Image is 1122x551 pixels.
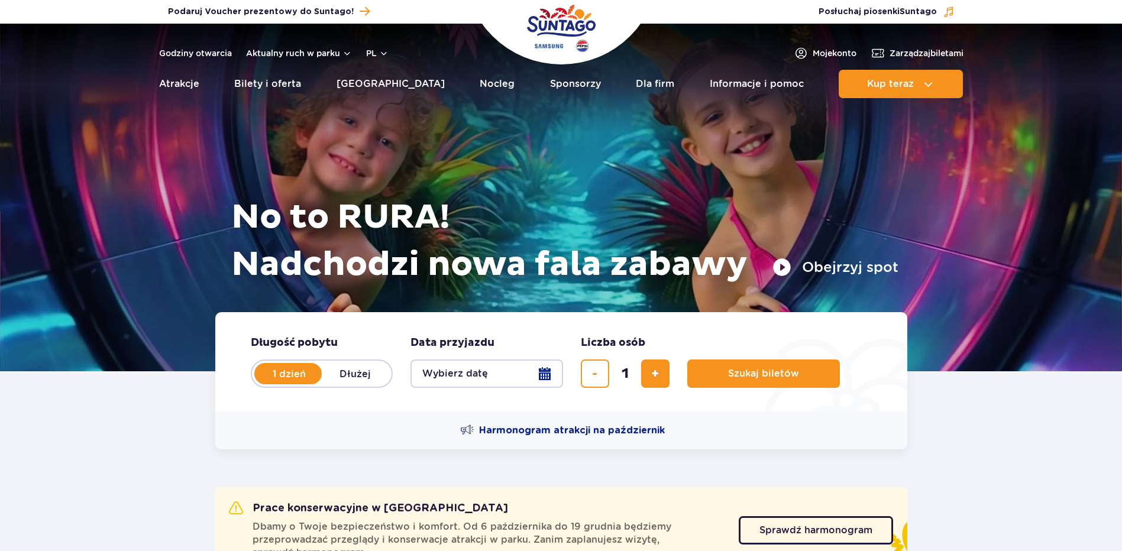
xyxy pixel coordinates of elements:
span: Zarządzaj biletami [890,47,963,59]
span: Podaruj Voucher prezentowy do Suntago! [168,6,354,18]
form: Planowanie wizyty w Park of Poland [215,312,907,411]
h2: Prace konserwacyjne w [GEOGRAPHIC_DATA] [229,501,508,516]
a: Dla firm [636,70,674,98]
span: Posłuchaj piosenki [819,6,937,18]
span: Sprawdź harmonogram [759,526,872,535]
a: Harmonogram atrakcji na październik [460,423,665,437]
label: Dłużej [322,361,389,386]
span: Kup teraz [867,79,914,89]
button: Szukaj biletów [687,359,840,388]
button: Obejrzyj spot [772,258,898,277]
a: Informacje i pomoc [710,70,804,98]
a: [GEOGRAPHIC_DATA] [337,70,445,98]
a: Mojekonto [794,46,856,60]
a: Sprawdź harmonogram [739,516,893,544]
a: Sponsorzy [550,70,601,98]
span: Data przyjazdu [410,336,494,350]
a: Bilety i oferta [234,70,301,98]
span: Suntago [900,8,937,16]
a: Nocleg [480,70,515,98]
a: Podaruj Voucher prezentowy do Suntago! [168,4,370,20]
span: Moje konto [813,47,856,59]
button: Aktualny ruch w parku [246,48,352,58]
h1: No to RURA! Nadchodzi nowa fala zabawy [231,194,898,289]
button: Kup teraz [839,70,963,98]
button: dodaj bilet [641,359,670,388]
button: pl [366,47,389,59]
span: Liczba osób [581,336,645,350]
a: Atrakcje [159,70,199,98]
a: Zarządzajbiletami [871,46,963,60]
button: Wybierz datę [410,359,563,388]
input: liczba biletów [611,359,639,388]
button: Posłuchaj piosenkiSuntago [819,6,955,18]
span: Szukaj biletów [728,368,799,379]
span: Długość pobytu [251,336,338,350]
button: usuń bilet [581,359,609,388]
label: 1 dzień [256,361,323,386]
a: Godziny otwarcia [159,47,232,59]
span: Harmonogram atrakcji na październik [479,424,665,437]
